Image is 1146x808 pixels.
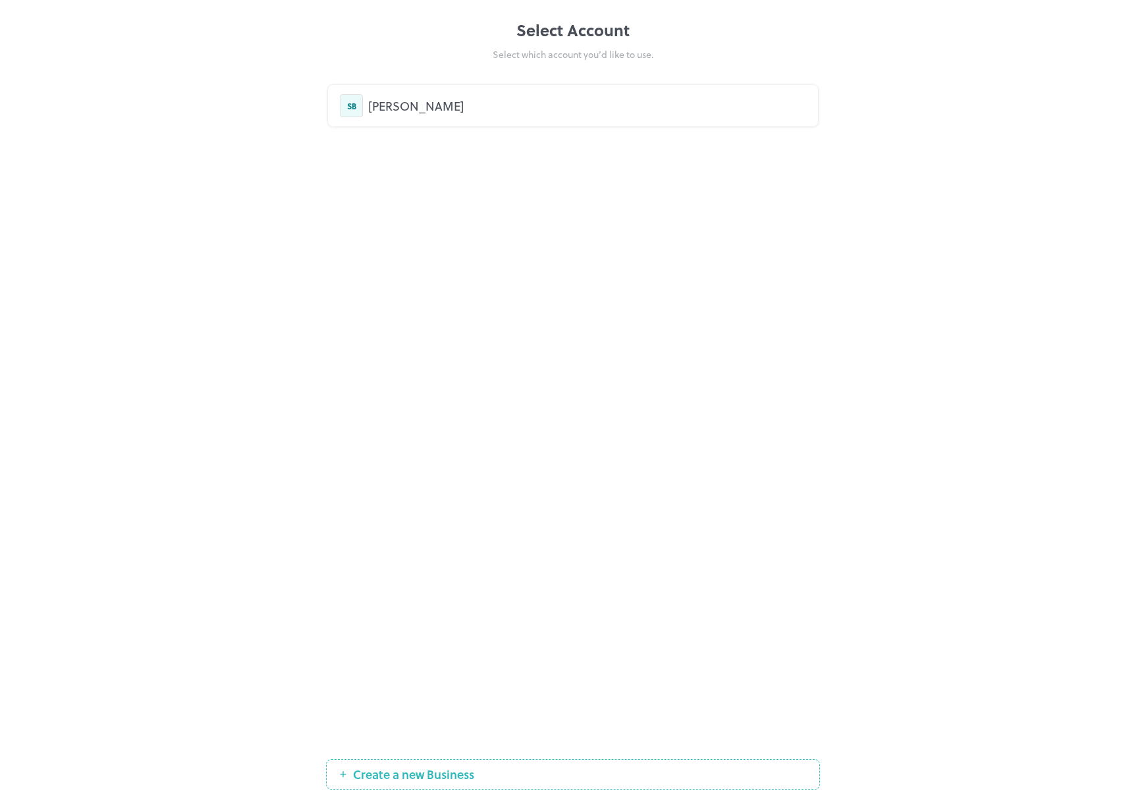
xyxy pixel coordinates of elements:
div: Select Account [326,18,820,42]
div: SB [340,94,363,117]
div: [PERSON_NAME] [368,97,806,115]
span: Create a new Business [346,768,481,781]
div: Select which account you’d like to use. [326,47,820,61]
button: Create a new Business [326,759,820,790]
